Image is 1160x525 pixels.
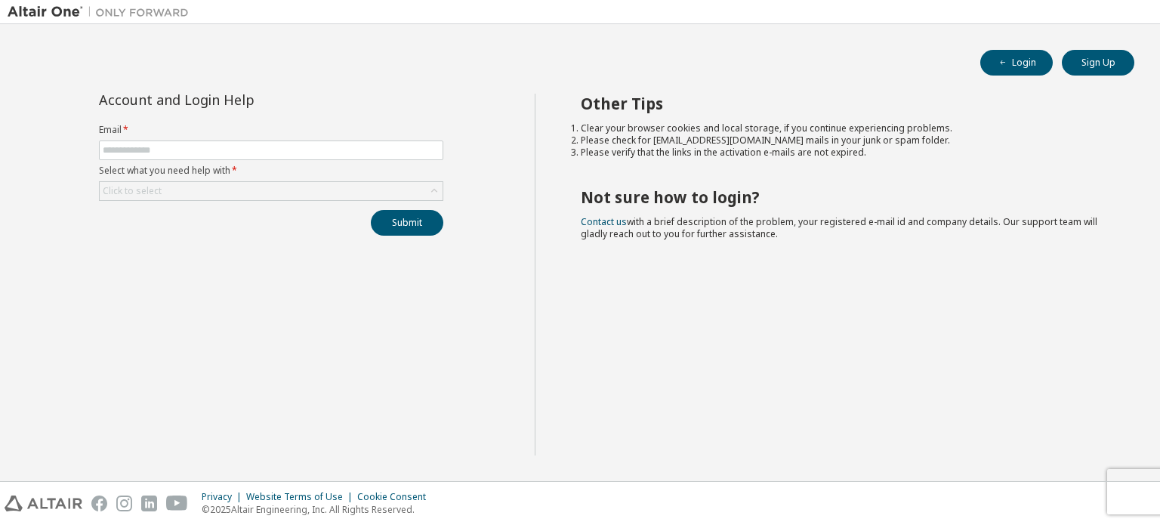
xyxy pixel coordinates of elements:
[5,496,82,511] img: altair_logo.svg
[8,5,196,20] img: Altair One
[357,491,435,503] div: Cookie Consent
[99,124,443,136] label: Email
[166,496,188,511] img: youtube.svg
[581,215,1097,240] span: with a brief description of the problem, your registered e-mail id and company details. Our suppo...
[1062,50,1134,76] button: Sign Up
[980,50,1053,76] button: Login
[581,187,1108,207] h2: Not sure how to login?
[99,94,375,106] div: Account and Login Help
[141,496,157,511] img: linkedin.svg
[581,147,1108,159] li: Please verify that the links in the activation e-mails are not expired.
[581,94,1108,113] h2: Other Tips
[202,503,435,516] p: © 2025 Altair Engineering, Inc. All Rights Reserved.
[91,496,107,511] img: facebook.svg
[99,165,443,177] label: Select what you need help with
[246,491,357,503] div: Website Terms of Use
[202,491,246,503] div: Privacy
[371,210,443,236] button: Submit
[100,182,443,200] div: Click to select
[581,134,1108,147] li: Please check for [EMAIL_ADDRESS][DOMAIN_NAME] mails in your junk or spam folder.
[581,122,1108,134] li: Clear your browser cookies and local storage, if you continue experiencing problems.
[581,215,627,228] a: Contact us
[116,496,132,511] img: instagram.svg
[103,185,162,197] div: Click to select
